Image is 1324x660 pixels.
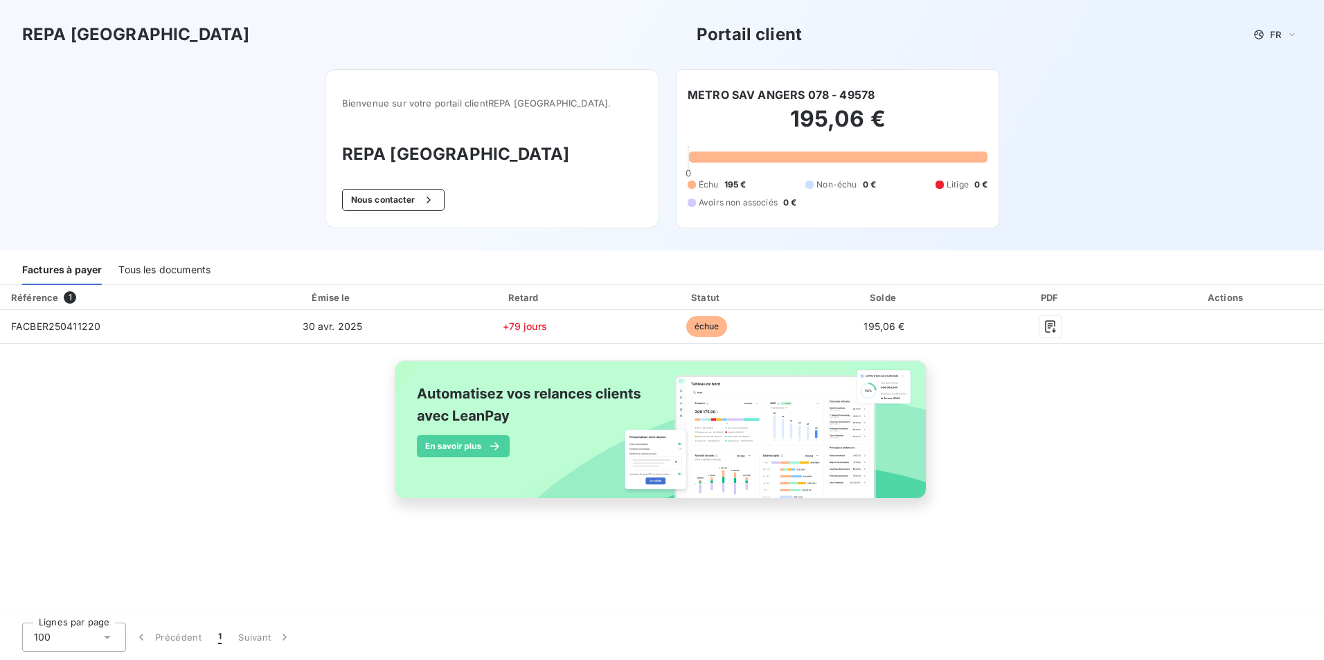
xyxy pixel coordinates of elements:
span: FACBER250411220 [11,320,100,332]
div: Émise le [235,291,429,304]
span: 1 [218,630,222,644]
div: Référence [11,292,58,303]
span: +79 jours [503,320,547,332]
span: 30 avr. 2025 [303,320,363,332]
span: Échu [699,178,719,191]
div: Tous les documents [118,256,211,285]
span: 0 [686,167,691,178]
span: Bienvenue sur votre portail client REPA [GEOGRAPHIC_DATA] . [342,98,642,109]
h3: REPA [GEOGRAPHIC_DATA] [22,22,249,47]
span: FR [1270,29,1281,40]
img: banner [382,352,942,522]
span: 0 € [974,178,987,191]
span: 195 € [724,178,746,191]
span: 0 € [783,196,796,209]
h3: REPA [GEOGRAPHIC_DATA] [342,142,642,167]
span: Litige [947,178,969,191]
button: Suivant [230,623,300,652]
span: échue [686,316,728,337]
h6: METRO SAV ANGERS 078 - 49578 [688,86,875,103]
span: 100 [34,630,51,644]
div: PDF [975,291,1127,304]
button: Nous contacter [342,189,445,211]
div: Solde [799,291,969,304]
span: 1 [64,291,76,304]
div: Actions [1132,291,1321,304]
h3: Portail client [697,22,802,47]
h2: 195,06 € [688,105,987,147]
button: Précédent [126,623,210,652]
span: 195,06 € [864,320,904,332]
div: Retard [436,291,614,304]
button: 1 [210,623,230,652]
span: Non-échu [816,178,857,191]
span: Avoirs non associés [699,196,778,209]
div: Statut [620,291,794,304]
span: 0 € [863,178,876,191]
div: Factures à payer [22,256,102,285]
